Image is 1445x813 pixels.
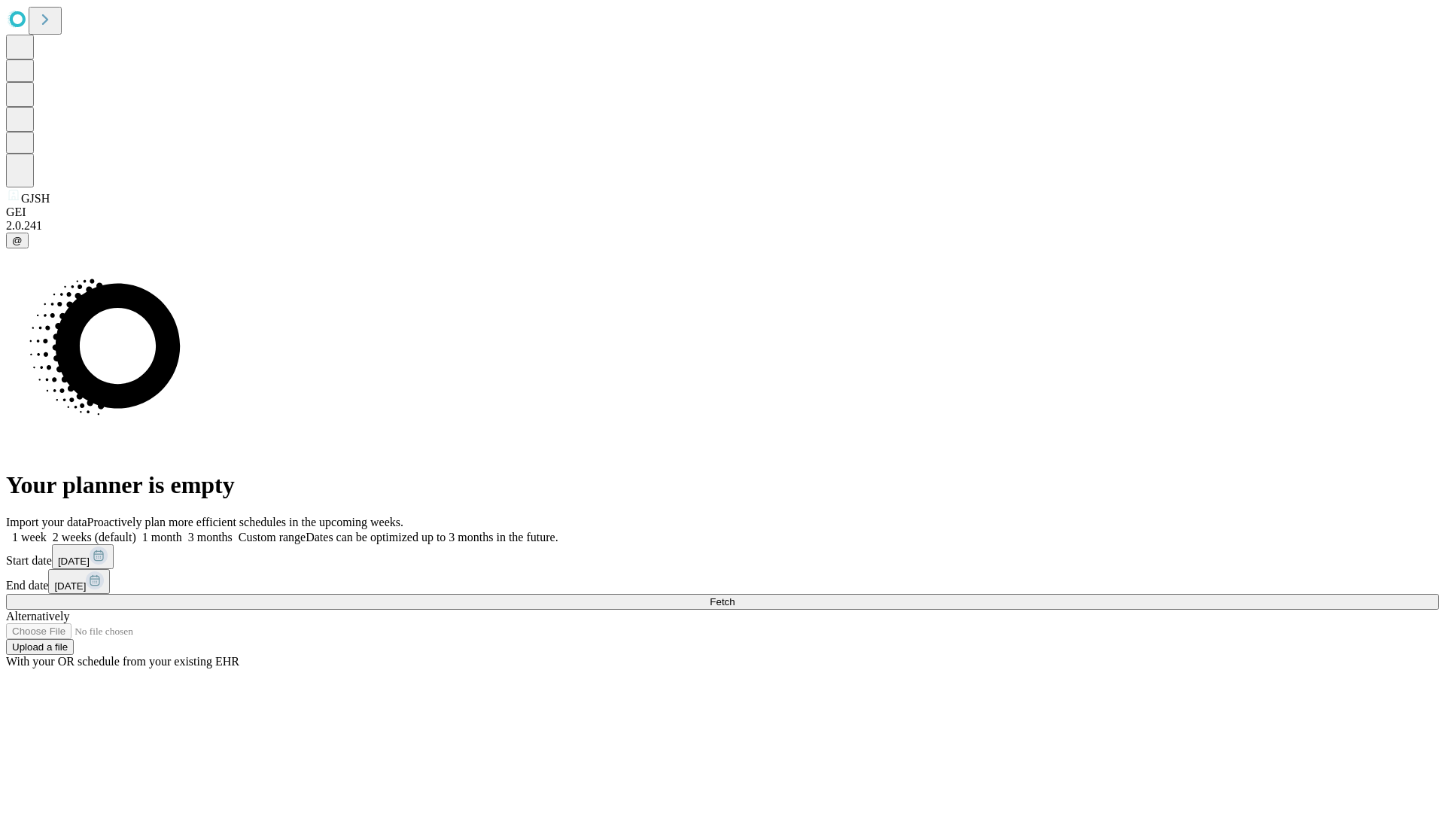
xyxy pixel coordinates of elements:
span: Fetch [710,596,735,607]
span: Proactively plan more efficient schedules in the upcoming weeks. [87,516,403,528]
button: Fetch [6,594,1439,610]
div: GEI [6,206,1439,219]
span: GJSH [21,192,50,205]
span: 1 week [12,531,47,544]
button: [DATE] [52,544,114,569]
span: @ [12,235,23,246]
button: [DATE] [48,569,110,594]
span: 2 weeks (default) [53,531,136,544]
span: Alternatively [6,610,69,623]
div: 2.0.241 [6,219,1439,233]
button: Upload a file [6,639,74,655]
div: End date [6,569,1439,594]
span: Import your data [6,516,87,528]
span: [DATE] [58,556,90,567]
span: With your OR schedule from your existing EHR [6,655,239,668]
span: Dates can be optimized up to 3 months in the future. [306,531,558,544]
span: 3 months [188,531,233,544]
span: 1 month [142,531,182,544]
span: [DATE] [54,580,86,592]
div: Start date [6,544,1439,569]
h1: Your planner is empty [6,471,1439,499]
span: Custom range [239,531,306,544]
button: @ [6,233,29,248]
